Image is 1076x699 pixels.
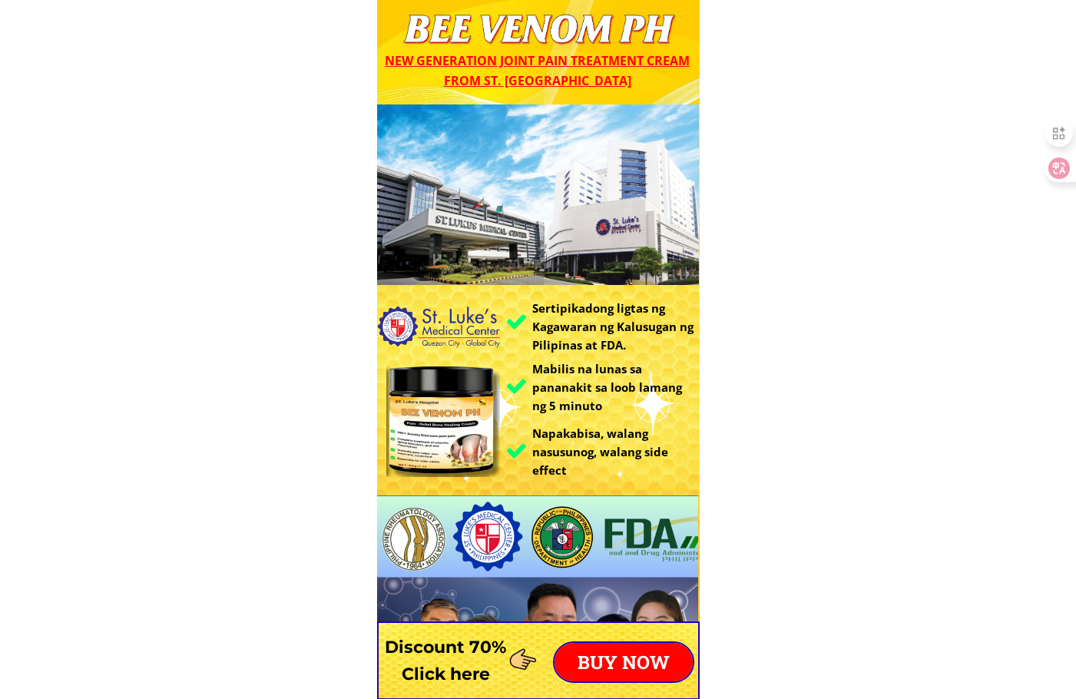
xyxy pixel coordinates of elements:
[377,634,515,687] h3: Discount 70% Click here
[532,299,703,354] h3: Sertipikadong ligtas ng Kagawaran ng Kalusugan ng Pilipinas at FDA.
[532,424,699,479] h3: Napakabisa, walang nasusunog, walang side effect
[555,643,693,681] p: BUY NOW
[385,52,690,89] span: New generation joint pain treatment cream from St. [GEOGRAPHIC_DATA]
[532,359,695,415] h3: Mabilis na lunas sa pananakit sa loob lamang ng 5 minuto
